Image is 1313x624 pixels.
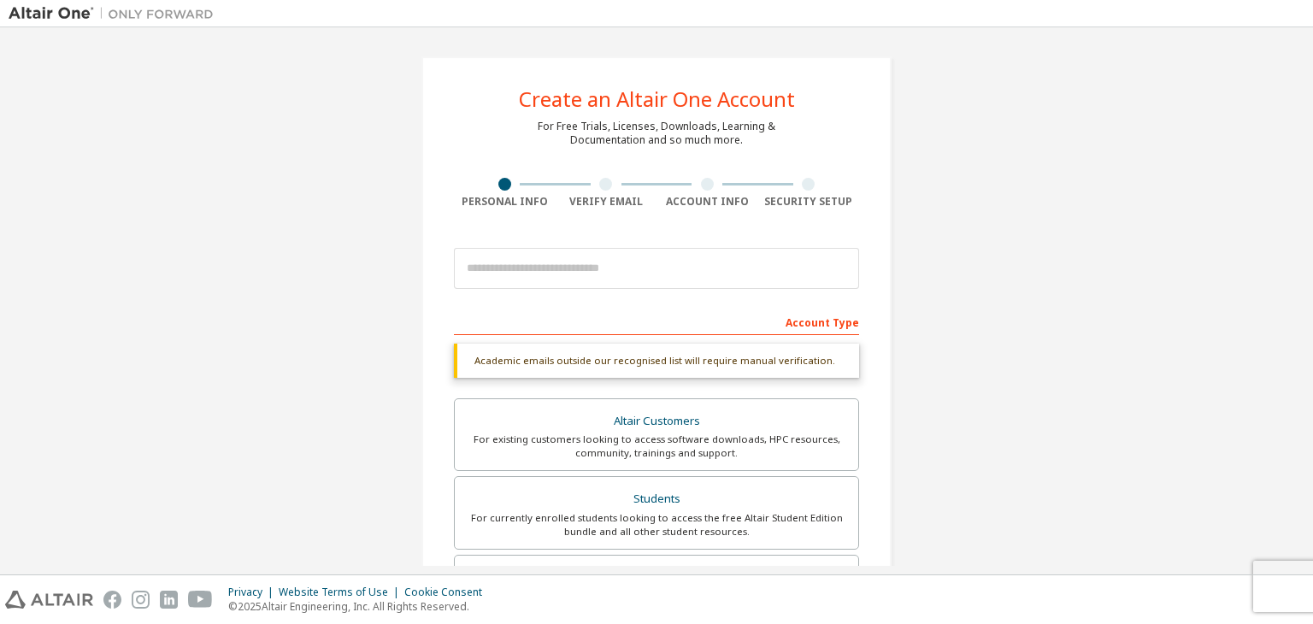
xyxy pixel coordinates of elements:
img: altair_logo.svg [5,591,93,609]
div: For existing customers looking to access software downloads, HPC resources, community, trainings ... [465,433,848,460]
div: Create an Altair One Account [519,89,795,109]
img: instagram.svg [132,591,150,609]
div: Academic emails outside our recognised list will require manual verification. [454,344,859,378]
img: Altair One [9,5,222,22]
div: Altair Customers [465,409,848,433]
div: Verify Email [556,195,657,209]
div: Personal Info [454,195,556,209]
div: Website Terms of Use [279,586,404,599]
img: facebook.svg [103,591,121,609]
img: youtube.svg [188,591,213,609]
div: Cookie Consent [404,586,492,599]
div: Students [465,487,848,511]
p: © 2025 Altair Engineering, Inc. All Rights Reserved. [228,599,492,614]
div: Security Setup [758,195,860,209]
div: Account Type [454,308,859,335]
div: For currently enrolled students looking to access the free Altair Student Edition bundle and all ... [465,511,848,539]
img: linkedin.svg [160,591,178,609]
div: Privacy [228,586,279,599]
div: For Free Trials, Licenses, Downloads, Learning & Documentation and so much more. [538,120,775,147]
div: Account Info [656,195,758,209]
